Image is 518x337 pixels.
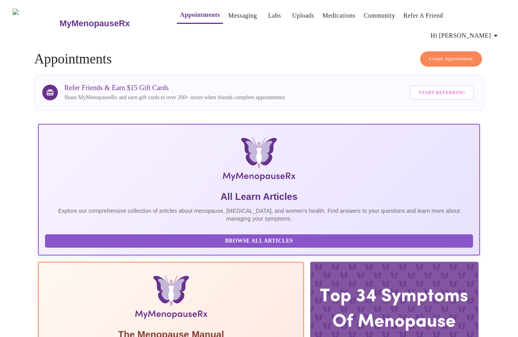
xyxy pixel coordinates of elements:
a: Medications [322,10,355,21]
button: Medications [319,8,358,24]
a: Browse All Articles [45,237,475,244]
h3: Refer Friends & Earn $15 Gift Cards [64,84,285,92]
a: Start Referring [408,82,475,104]
img: Menopause Manual [85,275,257,322]
a: Community [363,10,395,21]
h5: All Learn Articles [45,190,473,203]
button: Appointments [177,7,223,24]
img: MyMenopauseRx Logo [13,9,59,38]
button: Messaging [225,8,260,24]
a: Messaging [228,10,257,21]
button: Browse All Articles [45,234,473,248]
span: Start Referring [419,88,465,97]
a: MyMenopauseRx [59,10,161,37]
img: MyMenopauseRx Logo [112,137,406,184]
button: Refer a Friend [400,8,446,24]
button: Start Referring [410,85,473,100]
p: Share MyMenopauseRx and earn gift cards to over 200+ stores when friends complete appointments [64,94,285,101]
span: Create Appointment [429,54,473,63]
button: Uploads [289,8,318,24]
button: Community [360,8,398,24]
span: Hi [PERSON_NAME] [431,30,500,41]
p: Explore our comprehensive collection of articles about menopause, [MEDICAL_DATA], and women's hea... [45,207,473,223]
h4: Appointments [34,51,484,67]
h3: MyMenopauseRx [59,18,130,29]
a: Appointments [180,9,220,20]
a: Uploads [292,10,315,21]
a: Refer a Friend [403,10,443,21]
button: Create Appointment [420,51,482,67]
button: Hi [PERSON_NAME] [428,28,504,43]
button: Labs [262,8,287,24]
a: Labs [268,10,281,21]
span: Browse All Articles [53,236,465,246]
